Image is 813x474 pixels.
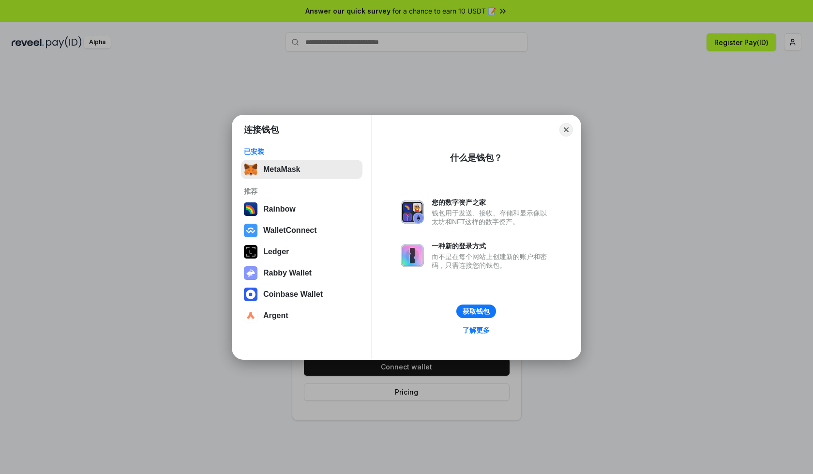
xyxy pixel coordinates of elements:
[244,245,257,259] img: svg+xml,%3Csvg%20xmlns%3D%22http%3A%2F%2Fwww.w3.org%2F2000%2Fsvg%22%20width%3D%2228%22%20height%3...
[244,187,360,196] div: 推荐
[244,266,257,280] img: svg+xml,%3Csvg%20xmlns%3D%22http%3A%2F%2Fwww.w3.org%2F2000%2Fsvg%22%20fill%3D%22none%22%20viewBox...
[263,247,289,256] div: Ledger
[450,152,502,164] div: 什么是钱包？
[432,198,552,207] div: 您的数字资产之家
[244,224,257,237] img: svg+xml,%3Csvg%20width%3D%2228%22%20height%3D%2228%22%20viewBox%3D%220%200%2028%2028%22%20fill%3D...
[432,209,552,226] div: 钱包用于发送、接收、存储和显示像以太坊和NFT这样的数字资产。
[432,252,552,270] div: 而不是在每个网站上创建新的账户和密码，只需连接您的钱包。
[244,147,360,156] div: 已安装
[244,124,279,136] h1: 连接钱包
[401,200,424,224] img: svg+xml,%3Csvg%20xmlns%3D%22http%3A%2F%2Fwww.w3.org%2F2000%2Fsvg%22%20fill%3D%22none%22%20viewBox...
[244,202,257,216] img: svg+xml,%3Csvg%20width%3D%22120%22%20height%3D%22120%22%20viewBox%3D%220%200%20120%20120%22%20fil...
[263,205,296,214] div: Rainbow
[463,307,490,316] div: 获取钱包
[241,221,362,240] button: WalletConnect
[244,309,257,322] img: svg+xml,%3Csvg%20width%3D%2228%22%20height%3D%2228%22%20viewBox%3D%220%200%2028%2028%22%20fill%3D...
[241,306,362,325] button: Argent
[241,285,362,304] button: Coinbase Wallet
[263,269,312,277] div: Rabby Wallet
[463,326,490,335] div: 了解更多
[241,199,362,219] button: Rainbow
[263,226,317,235] div: WalletConnect
[457,324,496,336] a: 了解更多
[401,244,424,267] img: svg+xml,%3Csvg%20xmlns%3D%22http%3A%2F%2Fwww.w3.org%2F2000%2Fsvg%22%20fill%3D%22none%22%20viewBox...
[241,160,362,179] button: MetaMask
[263,165,300,174] div: MetaMask
[241,242,362,261] button: Ledger
[244,163,257,176] img: svg+xml,%3Csvg%20fill%3D%22none%22%20height%3D%2233%22%20viewBox%3D%220%200%2035%2033%22%20width%...
[263,311,288,320] div: Argent
[432,242,552,250] div: 一种新的登录方式
[244,288,257,301] img: svg+xml,%3Csvg%20width%3D%2228%22%20height%3D%2228%22%20viewBox%3D%220%200%2028%2028%22%20fill%3D...
[263,290,323,299] div: Coinbase Wallet
[241,263,362,283] button: Rabby Wallet
[456,305,496,318] button: 获取钱包
[559,123,573,137] button: Close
